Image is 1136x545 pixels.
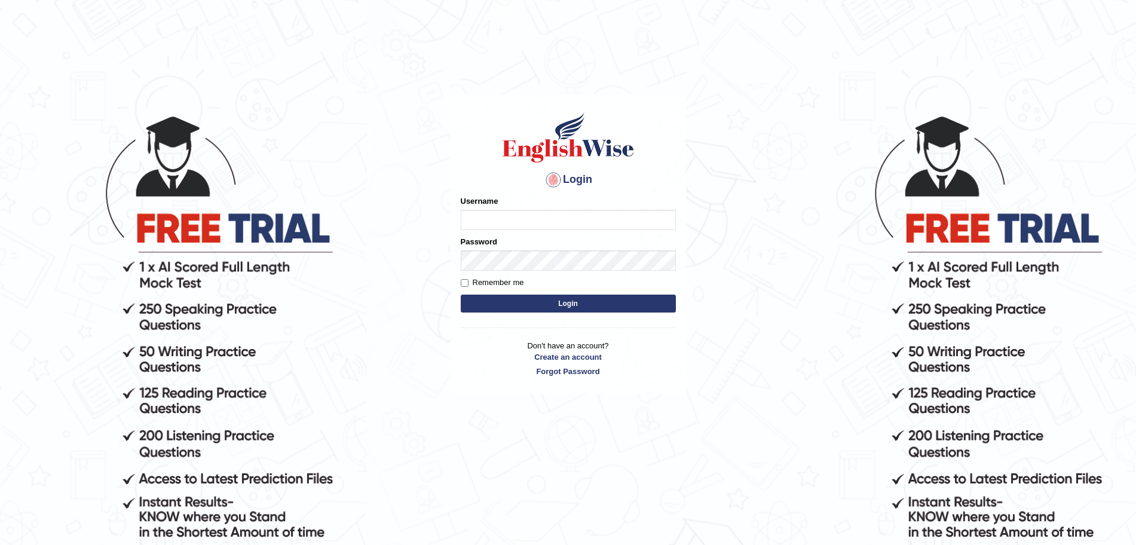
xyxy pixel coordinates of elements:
label: Remember me [461,277,524,289]
img: Logo of English Wise sign in for intelligent practice with AI [500,111,636,164]
a: Create an account [461,351,676,363]
p: Don't have an account? [461,340,676,377]
h4: Login [461,170,676,189]
a: Forgot Password [461,366,676,377]
label: Username [461,195,498,207]
button: Login [461,295,676,313]
label: Password [461,236,497,247]
input: Remember me [461,279,469,287]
